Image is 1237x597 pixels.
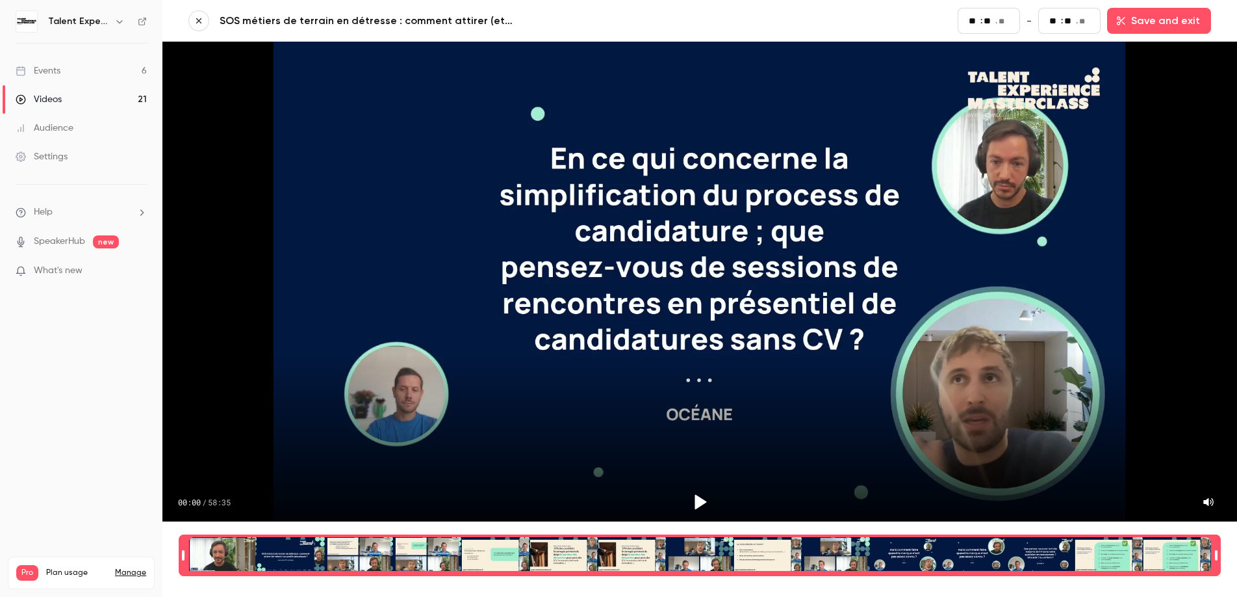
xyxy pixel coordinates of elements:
input: minutes [969,14,979,28]
a: SpeakerHub [34,235,85,248]
button: Mute [1195,489,1221,515]
li: help-dropdown-opener [16,206,147,219]
span: Pro [16,565,38,581]
span: 00:00 [178,497,201,507]
span: Plan usage [46,568,107,578]
img: Talent Experience Masterclass [16,11,37,32]
span: : [1061,14,1063,28]
input: seconds [1064,14,1075,28]
div: Time range seconds start time [179,536,188,575]
a: SOS métiers de terrain en détresse : comment attirer (et retenir) ces profils pénuriques ? [220,13,531,29]
button: Save and exit [1107,8,1211,34]
div: Videos [16,93,62,106]
section: Video player [162,42,1237,522]
span: Help [34,206,53,219]
a: Manage [115,568,146,578]
fieldset: 00:00.00 [958,8,1020,34]
div: Time range seconds end time [1212,536,1221,575]
div: Time range selector [188,537,1211,574]
input: milliseconds [1079,14,1090,29]
span: : [980,14,982,28]
span: . [1076,14,1078,28]
iframe: Noticeable Trigger [131,265,147,277]
div: 00:00 [178,497,231,507]
input: milliseconds [999,14,1009,29]
span: . [995,14,997,28]
div: Settings [16,150,68,163]
fieldset: 58:35.80 [1038,8,1101,34]
input: minutes [1049,14,1060,28]
span: - [1027,13,1032,29]
span: / [202,497,207,507]
span: 58:35 [208,497,231,507]
input: seconds [984,14,994,28]
span: new [93,235,119,248]
h6: Talent Experience Masterclass [48,15,109,28]
button: Play [684,486,715,518]
span: What's new [34,264,83,278]
div: Audience [16,122,73,135]
div: Events [16,64,60,77]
